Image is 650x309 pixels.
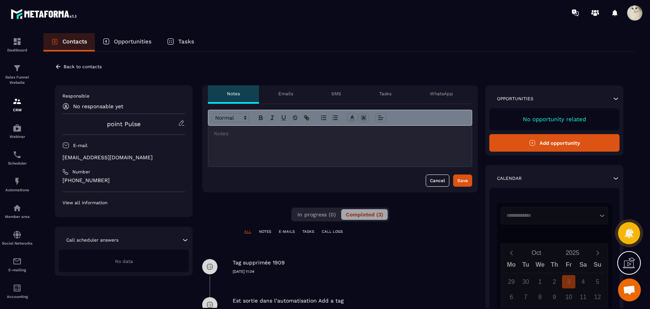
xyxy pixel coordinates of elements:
[62,38,87,45] p: Contacts
[2,134,32,139] p: Webinar
[2,161,32,165] p: Scheduler
[497,116,612,123] p: No opportunity related
[2,224,32,251] a: social-networksocial-networkSocial Networks
[95,33,159,51] a: Opportunities
[13,257,22,266] img: email
[259,229,271,234] p: NOTES
[2,295,32,299] p: Accounting
[2,215,32,219] p: Member area
[379,91,391,97] p: Tasks
[2,91,32,118] a: formationformationCRM
[618,279,641,301] div: Mở cuộc trò chuyện
[13,150,22,159] img: scheduler
[115,259,133,264] span: No data
[64,64,102,69] p: Back to contacts
[13,203,22,213] img: automations
[453,175,472,187] button: Save
[2,75,32,85] p: Sales Funnel Website
[497,96,533,102] p: Opportunities
[114,38,152,45] p: Opportunities
[13,123,22,133] img: automations
[426,175,449,187] button: Cancel
[13,37,22,46] img: formation
[297,211,336,218] span: In progress (0)
[43,33,95,51] a: Contacts
[302,229,314,234] p: TASKS
[13,64,22,73] img: formation
[293,209,340,220] button: In progress (0)
[13,177,22,186] img: automations
[489,134,620,152] button: Add opportunity
[11,7,79,21] img: logo
[2,58,32,91] a: formationformationSales Funnel Website
[2,31,32,58] a: formationformationDashboard
[72,169,90,175] p: Number
[2,241,32,245] p: Social Networks
[13,230,22,239] img: social-network
[13,283,22,293] img: accountant
[279,229,295,234] p: E-MAILS
[244,229,251,234] p: ALL
[13,97,22,106] img: formation
[66,237,118,243] p: Call scheduler answers
[73,103,123,109] p: No responsable yet
[497,175,522,181] p: Calendar
[2,268,32,272] p: E-mailing
[2,251,32,278] a: emailemailE-mailing
[159,33,202,51] a: Tasks
[346,211,383,218] span: Completed (3)
[2,118,32,144] a: automationsautomationsWebinar
[2,48,32,52] p: Dashboard
[233,269,478,274] p: [DATE] 11:04
[178,38,194,45] p: Tasks
[2,188,32,192] p: Automations
[107,120,141,128] a: point Pulse
[62,177,185,184] p: [PHONE_NUMBER]
[2,198,32,224] a: automationsautomationsMember area
[278,91,293,97] p: Emails
[2,171,32,198] a: automationsautomationsAutomations
[62,154,185,161] p: [EMAIL_ADDRESS][DOMAIN_NAME]
[73,142,88,149] p: E-mail
[2,108,32,112] p: CRM
[227,91,240,97] p: Notes
[2,144,32,171] a: schedulerschedulerScheduler
[341,209,388,220] button: Completed (3)
[233,259,285,266] p: Tag supprimée 1909
[331,91,341,97] p: SMS
[233,297,343,304] p: Est sortie dans l’automatisation Add a tag
[457,177,468,184] div: Save
[430,91,453,97] p: WhatsApp
[62,200,185,206] p: View all information
[322,229,343,234] p: CALL LOGS
[62,93,185,99] p: Responsible
[2,278,32,304] a: accountantaccountantAccounting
